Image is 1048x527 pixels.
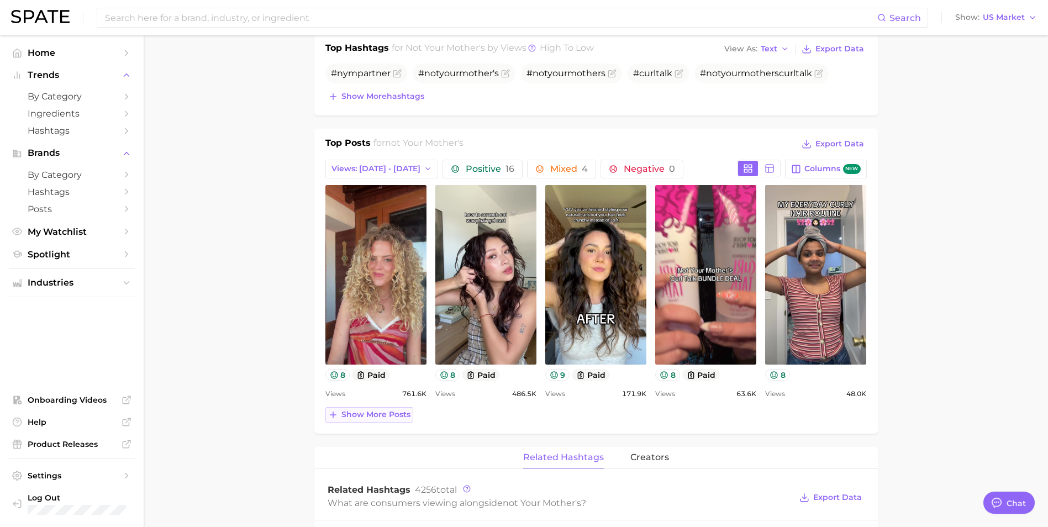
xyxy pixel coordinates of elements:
[9,183,135,201] a: Hashtags
[28,249,116,260] span: Spotlight
[952,10,1040,25] button: ShowUS Market
[761,46,777,52] span: Text
[624,165,675,173] span: Negative
[804,164,860,175] span: Columns
[28,417,116,427] span: Help
[28,170,116,180] span: by Category
[393,69,402,78] button: Flag as miscategorized or irrelevant
[523,452,604,462] span: related hashtags
[682,369,720,381] button: paid
[9,145,135,161] button: Brands
[325,160,439,178] button: Views: [DATE] - [DATE]
[9,489,135,518] a: Log out. Currently logged in with e-mail michelle.ng@mavbeautybrands.com.
[655,387,675,400] span: Views
[630,452,669,462] span: creators
[765,369,790,381] button: 8
[9,392,135,408] a: Onboarding Videos
[724,46,757,52] span: View As
[341,410,410,419] span: Show more posts
[889,13,921,23] span: Search
[331,68,391,78] span: #nympartner
[435,369,460,381] button: 8
[325,136,371,153] h1: Top Posts
[9,436,135,452] a: Product Releases
[736,387,756,400] span: 63.6k
[325,41,389,57] h1: Top Hashtags
[9,201,135,218] a: Posts
[706,68,721,78] span: not
[547,68,567,78] span: your
[9,88,135,105] a: by Category
[331,164,420,173] span: Views: [DATE] - [DATE]
[505,164,514,174] span: 16
[402,387,426,400] span: 761.6k
[462,369,500,381] button: paid
[352,369,390,381] button: paid
[983,14,1025,20] span: US Market
[28,204,116,214] span: Posts
[28,278,116,288] span: Industries
[550,165,588,173] span: Mixed
[700,68,812,78] span: # motherscurltalk
[9,246,135,263] a: Spotlight
[846,387,866,400] span: 48.0k
[28,439,116,449] span: Product Releases
[9,44,135,61] a: Home
[503,498,581,508] span: not your mother's
[9,414,135,430] a: Help
[814,69,823,78] button: Flag as miscategorized or irrelevant
[424,68,439,78] span: not
[325,89,427,104] button: Show morehashtags
[104,8,877,27] input: Search here for a brand, industry, or ingredient
[721,68,741,78] span: your
[28,108,116,119] span: Ingredients
[9,275,135,291] button: Industries
[512,387,536,400] span: 486.5k
[9,467,135,484] a: Settings
[9,67,135,83] button: Trends
[540,43,594,53] span: high to low
[545,387,565,400] span: Views
[341,92,424,101] span: Show more hashtags
[418,68,499,78] span: #
[799,136,866,152] button: Export Data
[459,68,499,78] span: mother's
[815,44,864,54] span: Export Data
[415,484,457,495] span: total
[325,407,413,423] button: Show more posts
[765,387,785,400] span: Views
[28,471,116,481] span: Settings
[533,68,547,78] span: not
[655,369,680,381] button: 8
[328,484,410,495] span: Related Hashtags
[466,165,514,173] span: Positive
[582,164,588,174] span: 4
[28,395,116,405] span: Onboarding Videos
[9,166,135,183] a: by Category
[526,68,605,78] span: # mothers
[385,138,464,148] span: not your mother's
[405,43,485,53] span: not your mother's
[633,68,672,78] span: #curltalk
[797,490,864,505] button: Export Data
[572,369,610,381] button: paid
[28,187,116,197] span: Hashtags
[28,226,116,237] span: My Watchlist
[955,14,979,20] span: Show
[28,125,116,136] span: Hashtags
[415,484,436,495] span: 4256
[813,493,862,502] span: Export Data
[9,122,135,139] a: Hashtags
[28,91,116,102] span: by Category
[439,68,459,78] span: your
[392,41,594,57] h2: for by Views
[545,369,570,381] button: 9
[669,164,675,174] span: 0
[11,10,70,23] img: SPATE
[843,164,861,175] span: new
[28,148,116,158] span: Brands
[722,42,792,56] button: View AsText
[28,493,170,503] span: Log Out
[325,369,350,381] button: 8
[785,160,866,178] button: Columnsnew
